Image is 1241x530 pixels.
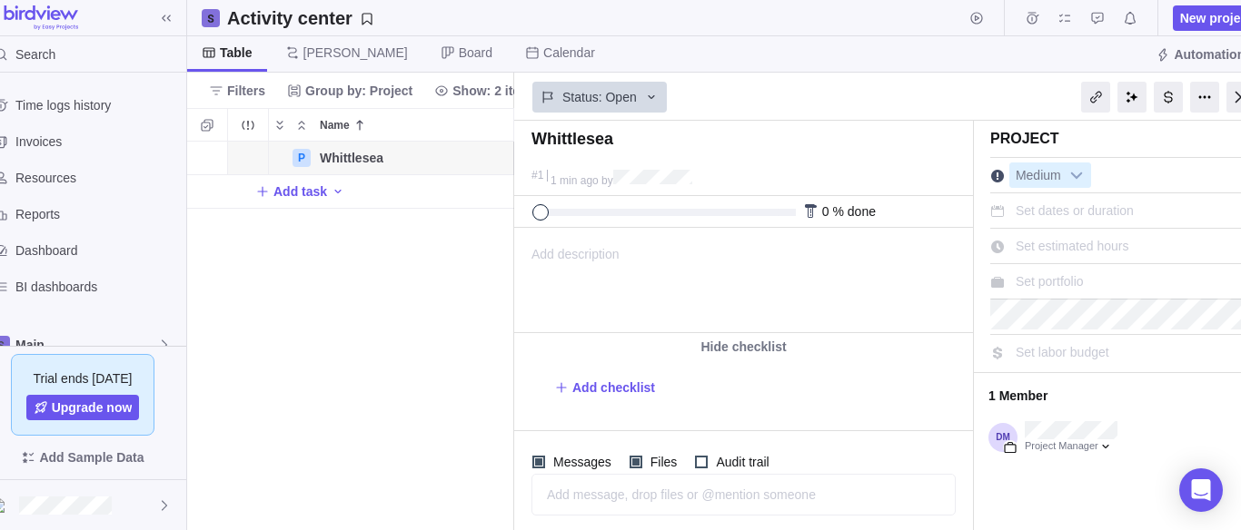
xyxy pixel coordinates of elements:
[1009,162,1091,188] div: Medium
[293,149,311,167] div: P
[15,45,55,64] span: Search
[601,174,613,187] span: by
[545,449,615,475] span: Messages
[1085,14,1110,28] a: Approval requests
[15,205,179,223] span: Reports
[15,241,179,260] span: Dashboard
[1117,82,1147,113] div: AI
[1085,5,1110,31] span: Approval requests
[1052,14,1077,28] a: My assignments
[1010,163,1067,189] span: Medium
[964,5,989,31] span: Start timer
[269,142,514,175] div: Name
[320,116,350,134] span: Name
[255,179,327,204] span: Add task
[1025,439,1117,454] div: Project Manager
[551,174,599,187] span: 1 min ago
[543,44,595,62] span: Calendar
[15,169,179,187] span: Resources
[313,142,513,174] div: Whittlesea
[320,149,383,167] span: Whittlesea
[1052,5,1077,31] span: My assignments
[554,375,655,400] span: Add checklist
[52,398,133,417] span: Upgrade now
[291,113,313,138] span: Collapse
[1190,82,1219,113] div: More actions
[303,44,408,62] span: [PERSON_NAME]
[1117,5,1143,31] span: Notifications
[1019,14,1045,28] a: Time logs
[26,395,140,420] a: Upgrade now
[572,378,655,397] span: Add checklist
[194,113,220,138] span: Selection mode
[15,336,157,354] span: Main
[187,142,514,530] div: grid
[452,82,538,100] span: Show: 2 items
[1081,82,1110,113] div: Copy link
[273,182,327,201] span: Add task
[331,179,345,204] span: Add activity
[1154,82,1183,113] div: Billing
[34,369,133,388] span: Trial ends [DATE]
[1117,14,1143,28] a: Notifications
[832,204,875,219] span: % done
[459,44,492,62] span: Board
[220,44,253,62] span: Table
[15,278,179,296] span: BI dashboards
[1019,5,1045,31] span: Time logs
[514,333,973,360] div: Hide checklist
[1016,203,1134,218] span: Set dates or duration
[427,78,545,103] span: Show: 2 items
[228,142,269,175] div: Trouble indication
[642,449,681,475] span: Files
[313,109,513,141] div: Name
[562,88,637,106] span: Status: Open
[280,78,420,103] span: Group by: Project
[15,96,179,114] span: Time logs history
[988,380,1234,411] span: 1 Member
[1016,345,1109,359] span: Set labor budget
[227,5,352,31] h2: Activity center
[202,78,273,103] span: Filters
[220,5,382,31] span: Save your current layout and filters as a View
[1016,274,1084,289] span: Set portfolio
[708,449,772,475] span: Audit trail
[1179,468,1223,512] div: Open Intercom Messenger
[227,82,265,100] span: Filters
[822,204,829,219] span: 0
[305,82,412,100] span: Group by: Project
[1016,239,1129,253] span: Set estimated hours
[531,170,543,182] div: #1
[39,447,144,468] span: Add Sample Data
[15,132,179,151] span: Invoices
[990,131,1059,146] span: Project
[515,229,620,332] span: Add description
[269,113,291,138] span: Expand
